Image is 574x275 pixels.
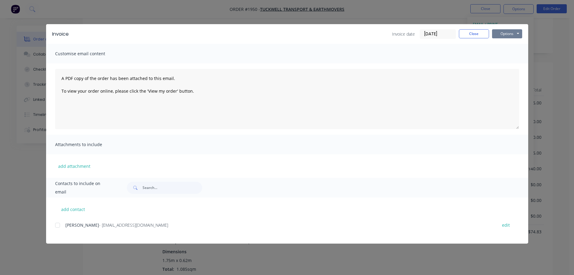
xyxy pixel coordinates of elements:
button: edit [498,221,513,229]
div: Invoice [52,30,69,38]
span: Contacts to include on email [55,179,112,196]
button: add attachment [55,161,93,171]
button: add contact [55,205,91,214]
span: Invoice date [392,31,415,37]
input: Search... [143,182,202,194]
button: Options [492,29,522,38]
span: Attachments to include [55,140,121,149]
span: - [EMAIL_ADDRESS][DOMAIN_NAME] [99,222,168,228]
span: [PERSON_NAME] [65,222,99,228]
button: Close [459,29,489,38]
span: Customise email content [55,50,121,58]
textarea: A PDF copy of the order has been attached to this email. To view your order online, please click ... [55,69,519,129]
